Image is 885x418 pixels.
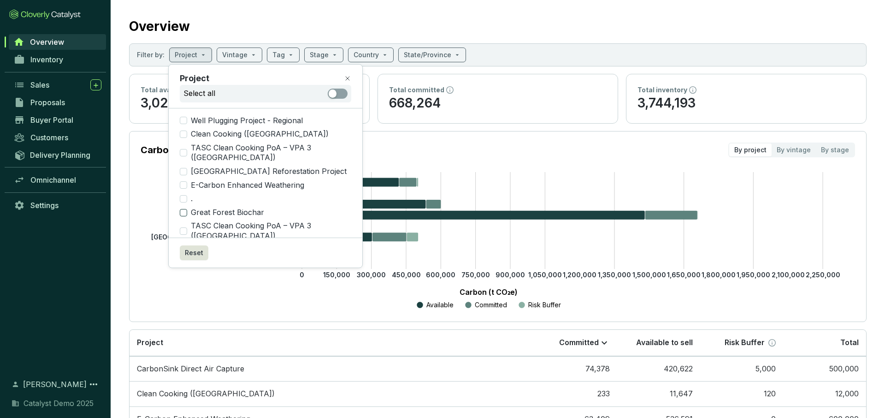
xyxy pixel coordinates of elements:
[783,381,866,406] td: 12,000
[9,52,106,67] a: Inventory
[617,330,700,356] th: Available to sell
[187,180,308,191] span: E-Carbon Enhanced Weathering
[9,77,106,93] a: Sales
[323,271,350,279] tspan: 150,000
[389,85,444,95] p: Total committed
[130,356,534,382] td: CarbonSink Direct Air Capture
[151,233,289,240] tspan: [GEOGRAPHIC_DATA] Reforestation Project
[187,167,350,177] span: [GEOGRAPHIC_DATA] Reforestation Project
[737,271,770,279] tspan: 1,950,000
[9,34,106,50] a: Overview
[700,356,783,382] td: 5,000
[187,194,196,204] span: .
[185,248,203,257] span: Reset
[528,300,561,310] p: Risk Buffer
[667,271,701,279] tspan: 1,650,000
[30,175,76,185] span: Omnichannel
[806,271,840,279] tspan: 2,250,000
[9,172,106,188] a: Omnichannel
[187,208,268,218] span: Great Forest Biochar
[180,245,208,260] button: Reset
[30,201,59,210] span: Settings
[772,143,816,156] div: By vintage
[141,143,266,156] p: Carbon Inventory by Project
[426,271,455,279] tspan: 600,000
[9,130,106,145] a: Customers
[129,17,190,36] h2: Overview
[30,37,64,47] span: Overview
[9,197,106,213] a: Settings
[389,95,607,112] p: 668,264
[475,300,507,310] p: Committed
[426,300,454,310] p: Available
[9,95,106,110] a: Proposals
[729,143,772,156] div: By project
[30,115,73,125] span: Buyer Portal
[725,338,765,348] p: Risk Buffer
[9,112,106,128] a: Buyer Portal
[30,55,63,64] span: Inventory
[30,80,49,90] span: Sales
[130,381,534,406] td: Clean Cooking (Zambia)
[632,271,666,279] tspan: 1,500,000
[534,356,617,382] td: 74,378
[783,356,866,382] td: 500,000
[783,330,866,356] th: Total
[559,338,599,348] p: Committed
[30,150,90,160] span: Delivery Planning
[187,116,307,126] span: Well Plugging Project - Regional
[617,356,700,382] td: 420,622
[24,398,94,409] span: Catalyst Demo 2025
[702,271,736,279] tspan: 1,800,000
[180,72,209,85] p: Project
[528,271,562,279] tspan: 1,050,000
[816,143,854,156] div: By stage
[30,133,68,142] span: Customers
[357,271,386,279] tspan: 300,000
[187,129,332,139] span: Clean Cooking ([GEOGRAPHIC_DATA])
[187,143,351,163] span: TASC Clean Cooking PoA – VPA 3 ([GEOGRAPHIC_DATA])
[130,330,534,356] th: Project
[300,271,304,279] tspan: 0
[154,287,823,298] p: Carbon (t CO₂e)
[23,379,87,390] span: [PERSON_NAME]
[563,271,596,279] tspan: 1,200,000
[461,271,490,279] tspan: 750,000
[534,381,617,406] td: 233
[496,271,525,279] tspan: 900,000
[392,271,421,279] tspan: 450,000
[637,85,687,95] p: Total inventory
[30,98,65,107] span: Proposals
[637,95,855,112] p: 3,744,193
[772,271,805,279] tspan: 2,100,000
[598,271,631,279] tspan: 1,350,000
[9,147,106,162] a: Delivery Planning
[183,89,215,99] p: Select all
[141,85,211,95] p: Total available to sell
[617,381,700,406] td: 11,647
[141,95,358,112] p: 3,021,059
[137,50,165,60] p: Filter by:
[700,381,783,406] td: 120
[187,221,351,241] span: TASC Clean Cooking PoA – VPA 3 ([GEOGRAPHIC_DATA])
[728,143,855,157] div: segmented control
